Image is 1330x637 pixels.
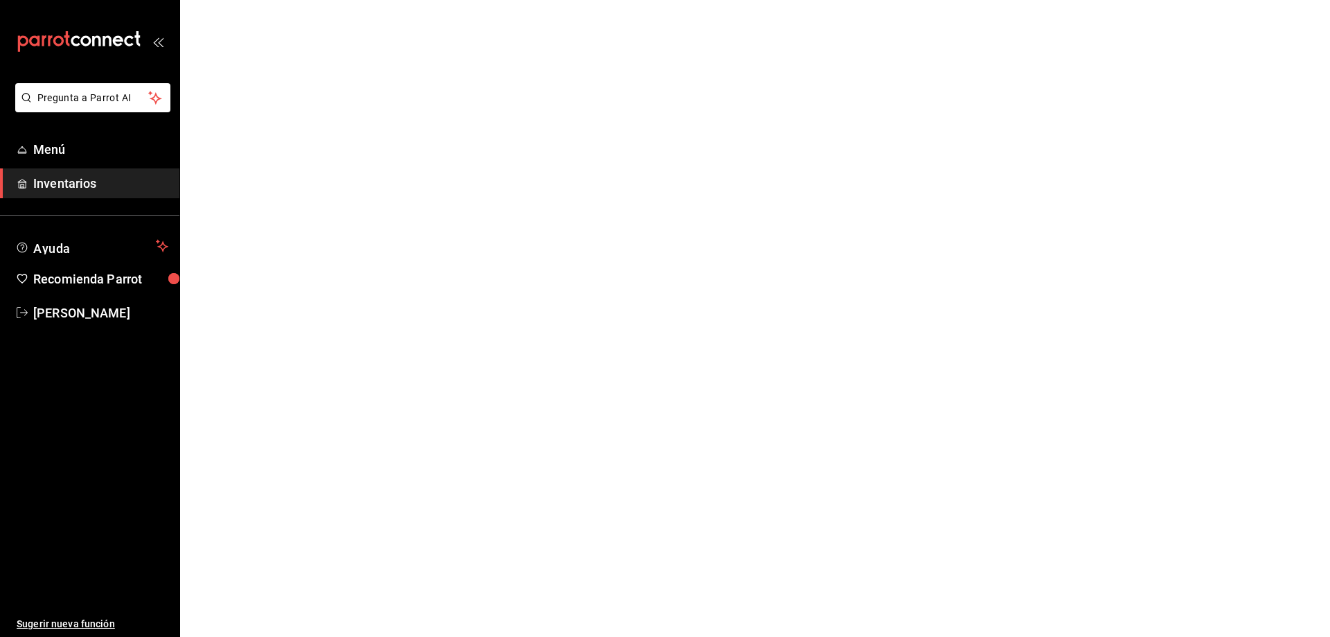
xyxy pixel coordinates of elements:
[33,270,168,288] span: Recomienda Parrot
[152,36,163,47] button: open_drawer_menu
[15,83,170,112] button: Pregunta a Parrot AI
[33,140,168,159] span: Menú
[33,238,150,254] span: Ayuda
[17,617,168,631] span: Sugerir nueva función
[37,91,149,105] span: Pregunta a Parrot AI
[33,304,168,322] span: [PERSON_NAME]
[10,101,170,115] a: Pregunta a Parrot AI
[33,174,168,193] span: Inventarios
